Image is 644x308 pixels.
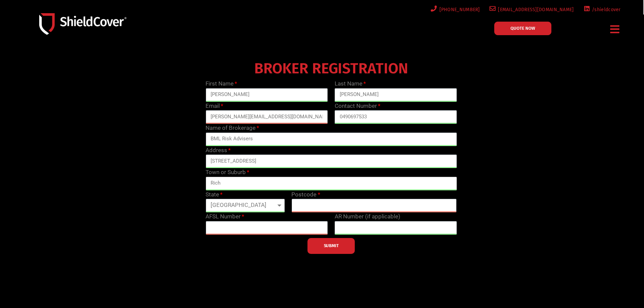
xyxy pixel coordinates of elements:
[206,212,244,221] label: AFSL Number
[206,79,237,88] label: First Name
[437,5,480,14] span: [PHONE_NUMBER]
[429,5,480,14] a: [PHONE_NUMBER]
[291,190,320,199] label: Postcode
[308,238,355,254] button: SUBMIT
[608,21,622,37] div: Menu Toggle
[202,65,460,73] h4: BROKER REGISTRATION
[324,245,339,246] span: SUBMIT
[39,13,126,34] img: Shield-Cover-Underwriting-Australia-logo-full
[510,26,535,30] span: QUOTE NOW
[335,212,400,221] label: AR Number (if applicable)
[494,22,551,35] a: QUOTE NOW
[206,146,231,155] label: Address
[206,190,222,199] label: State
[335,79,366,88] label: Last Name
[206,102,223,111] label: Email
[590,5,621,14] span: /shieldcover
[206,168,249,177] label: Town or Suburb
[488,5,574,14] a: [EMAIL_ADDRESS][DOMAIN_NAME]
[496,5,574,14] span: [EMAIL_ADDRESS][DOMAIN_NAME]
[206,124,259,133] label: Name of Brokerage
[582,5,621,14] a: /shieldcover
[335,102,380,111] label: Contact Number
